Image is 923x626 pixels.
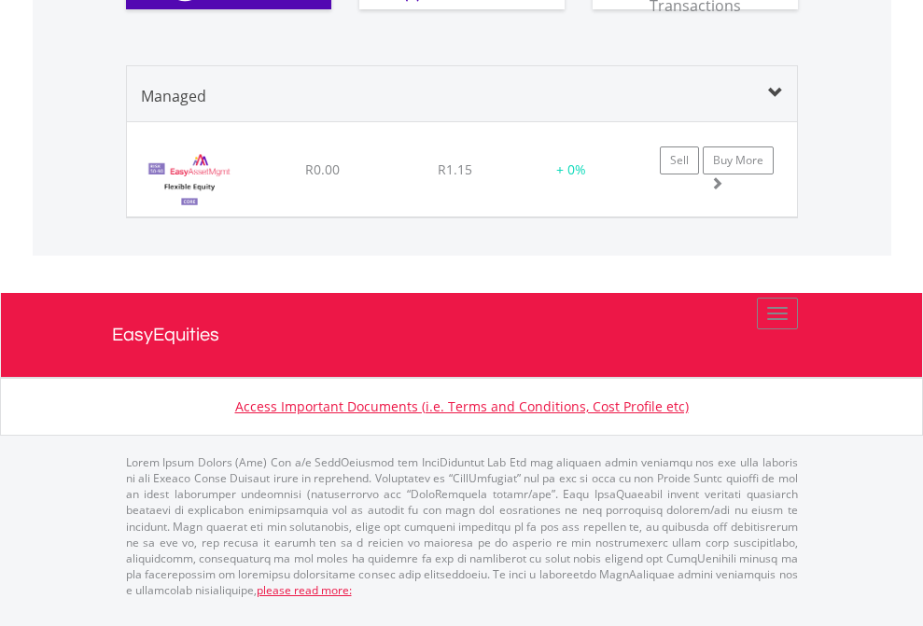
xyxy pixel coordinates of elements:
p: Lorem Ipsum Dolors (Ame) Con a/e SeddOeiusmod tem InciDiduntut Lab Etd mag aliquaen admin veniamq... [126,454,798,598]
div: + 0% [524,160,619,179]
a: EasyEquities [112,293,812,377]
img: EMPBundle_CEquity.png [136,146,244,212]
a: please read more: [257,582,352,598]
a: Sell [660,146,699,174]
span: R1.15 [438,160,472,178]
span: Managed [141,86,206,106]
a: Access Important Documents (i.e. Terms and Conditions, Cost Profile etc) [235,397,689,415]
span: R0.00 [305,160,340,178]
a: Buy More [703,146,774,174]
